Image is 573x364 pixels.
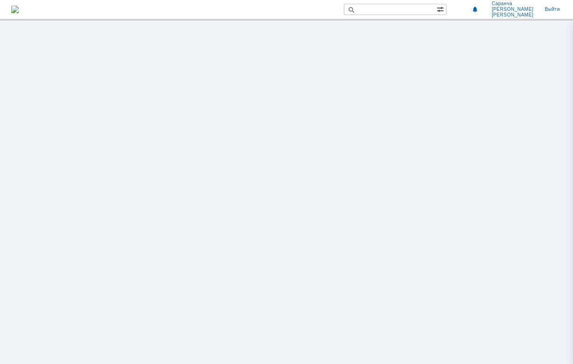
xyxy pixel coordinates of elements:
a: Перейти на домашнюю страницу [11,6,19,13]
span: [PERSON_NAME] [492,12,533,18]
span: Расширенный поиск [437,4,446,13]
span: [PERSON_NAME] [492,7,533,12]
span: Саранча [492,1,533,7]
img: logo [11,6,19,13]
